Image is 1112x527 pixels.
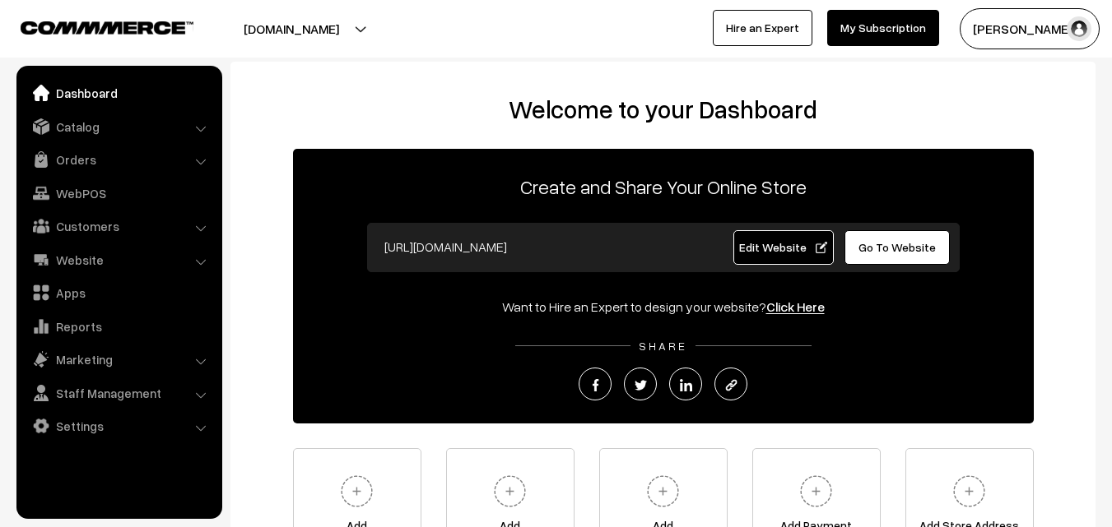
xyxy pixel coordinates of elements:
img: plus.svg [947,469,992,514]
span: Go To Website [858,240,936,254]
p: Create and Share Your Online Store [293,172,1034,201]
a: Go To Website [844,230,951,265]
a: Orders [21,145,216,174]
a: Marketing [21,344,216,374]
img: plus.svg [640,469,686,514]
a: Catalog [21,112,216,141]
span: SHARE [630,339,696,353]
a: My Subscription [827,10,939,46]
div: Want to Hire an Expert to design your website? [293,297,1034,317]
h2: Welcome to your Dashboard [247,95,1079,124]
a: Hire an Expert [713,10,812,46]
a: Reports [21,312,216,341]
img: COMMMERCE [21,21,193,34]
a: COMMMERCE [21,16,165,36]
button: [DOMAIN_NAME] [186,8,397,49]
a: Customers [21,211,216,241]
img: plus.svg [793,469,839,514]
img: user [1067,16,1091,41]
a: WebPOS [21,178,216,208]
a: Settings [21,411,216,441]
button: [PERSON_NAME] [960,8,1100,49]
a: Dashboard [21,78,216,108]
a: Website [21,245,216,275]
a: Click Here [766,298,825,315]
a: Apps [21,278,216,307]
a: Staff Management [21,378,216,408]
img: plus.svg [334,469,379,514]
img: plus.svg [487,469,533,514]
a: Edit Website [733,230,834,265]
span: Edit Website [739,240,827,254]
